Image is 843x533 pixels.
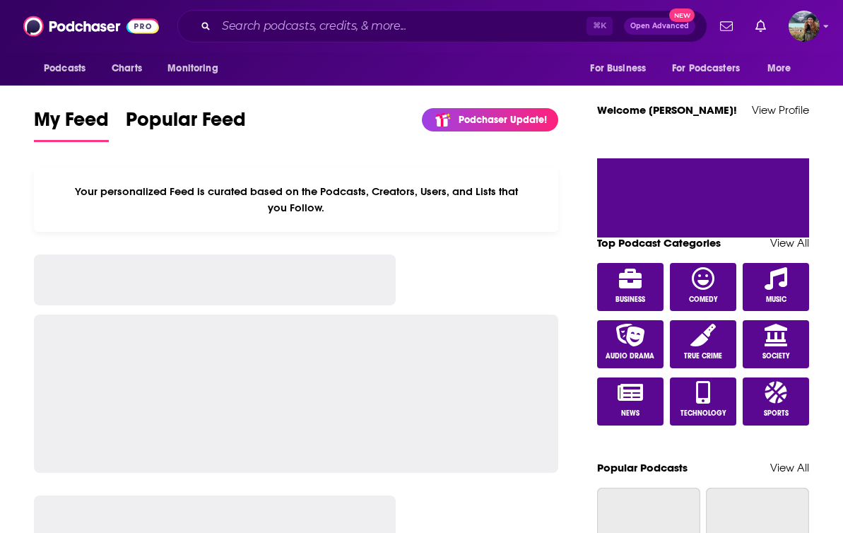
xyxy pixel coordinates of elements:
[750,14,772,38] a: Show notifications dropdown
[789,11,820,42] button: Show profile menu
[34,168,558,232] div: Your personalized Feed is curated based on the Podcasts, Creators, Users, and Lists that you Follow.
[743,377,809,426] a: Sports
[714,14,738,38] a: Show notifications dropdown
[689,295,718,304] span: Comedy
[672,59,740,78] span: For Podcasters
[590,59,646,78] span: For Business
[767,59,791,78] span: More
[669,8,695,22] span: New
[597,377,664,426] a: News
[597,103,737,117] a: Welcome [PERSON_NAME]!
[615,295,645,304] span: Business
[459,114,547,126] p: Podchaser Update!
[670,320,736,368] a: True Crime
[606,352,654,361] span: Audio Drama
[44,59,86,78] span: Podcasts
[762,352,790,361] span: Society
[580,55,664,82] button: open menu
[766,295,786,304] span: Music
[770,236,809,250] a: View All
[112,59,142,78] span: Charts
[597,263,664,311] a: Business
[624,18,695,35] button: Open AdvancedNew
[34,107,109,140] span: My Feed
[597,461,688,474] a: Popular Podcasts
[764,409,789,418] span: Sports
[670,377,736,426] a: Technology
[663,55,760,82] button: open menu
[597,320,664,368] a: Audio Drama
[216,15,586,37] input: Search podcasts, credits, & more...
[34,55,104,82] button: open menu
[789,11,820,42] span: Logged in as lorimahon
[621,409,639,418] span: News
[752,103,809,117] a: View Profile
[177,10,707,42] div: Search podcasts, credits, & more...
[770,461,809,474] a: View All
[126,107,246,140] span: Popular Feed
[167,59,218,78] span: Monitoring
[630,23,689,30] span: Open Advanced
[597,236,721,250] a: Top Podcast Categories
[126,107,246,142] a: Popular Feed
[743,263,809,311] a: Music
[23,13,159,40] img: Podchaser - Follow, Share and Rate Podcasts
[743,320,809,368] a: Society
[670,263,736,311] a: Comedy
[102,55,151,82] a: Charts
[34,107,109,142] a: My Feed
[158,55,236,82] button: open menu
[684,352,722,361] span: True Crime
[789,11,820,42] img: User Profile
[757,55,809,82] button: open menu
[680,409,726,418] span: Technology
[586,17,613,35] span: ⌘ K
